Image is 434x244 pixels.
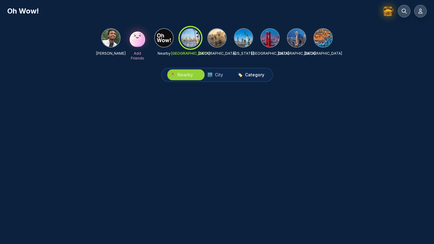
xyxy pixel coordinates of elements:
[7,6,39,16] h1: Oh Wow!
[208,29,226,47] img: Los Angeles
[261,29,279,47] img: San Francisco
[96,51,126,56] p: [PERSON_NAME]
[178,72,193,78] span: Nearby
[304,51,342,56] p: [GEOGRAPHIC_DATA]
[155,29,173,47] img: Nearby
[171,51,210,56] p: [GEOGRAPHIC_DATA]
[207,72,212,78] span: 🏙️
[314,29,332,47] img: Orange County
[245,72,264,78] span: Category
[158,51,171,56] p: Nearby
[237,72,243,78] span: 🏷️
[382,5,394,17] img: Treasure Hunt
[163,69,200,80] button: 📍Nearby
[170,72,175,78] span: 📍
[200,69,230,80] button: 🏙️City
[102,29,120,47] img: NIKHIL AGARWAL
[128,51,147,61] p: Add Friends
[234,29,253,47] img: New York
[198,51,236,56] p: [GEOGRAPHIC_DATA]
[288,29,306,47] img: Seattle
[278,51,316,56] p: [GEOGRAPHIC_DATA]
[230,69,272,80] button: 🏷️Category
[215,72,223,78] span: City
[233,51,254,56] p: [US_STATE]
[251,51,289,56] p: [GEOGRAPHIC_DATA]
[128,28,147,47] img: Add Friends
